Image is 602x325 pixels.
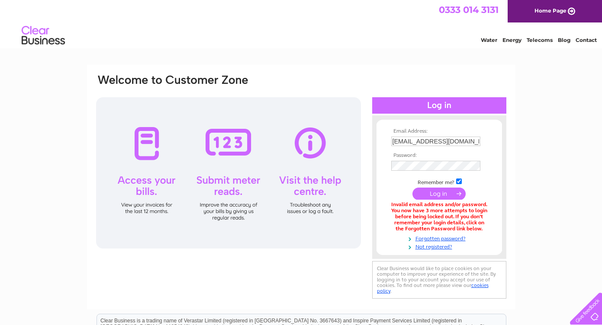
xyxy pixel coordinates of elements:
[389,177,489,186] td: Remember me?
[481,37,497,43] a: Water
[391,234,489,242] a: Forgotten password?
[97,5,506,42] div: Clear Business is a trading name of Verastar Limited (registered in [GEOGRAPHIC_DATA] No. 3667643...
[502,37,522,43] a: Energy
[372,261,506,299] div: Clear Business would like to place cookies on your computer to improve your experience of the sit...
[558,37,570,43] a: Blog
[377,282,489,294] a: cookies policy
[576,37,597,43] a: Contact
[391,242,489,250] a: Not registered?
[439,4,499,15] a: 0333 014 3131
[21,22,65,49] img: logo.png
[527,37,553,43] a: Telecoms
[389,128,489,134] th: Email Address:
[391,202,487,232] div: Invalid email address and/or password. You now have 3 more attempts to login before being locked ...
[389,153,489,159] th: Password:
[412,188,466,200] input: Submit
